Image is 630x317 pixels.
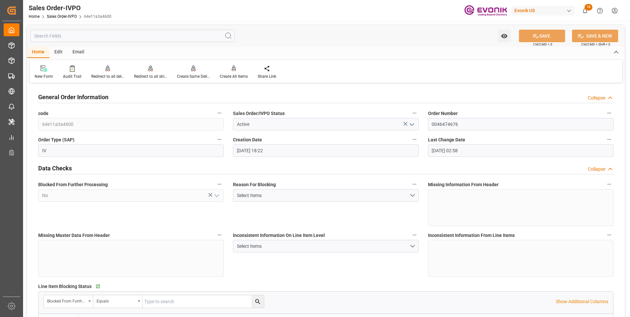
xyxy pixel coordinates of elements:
[592,3,607,18] button: Help Center
[556,298,608,305] p: Show Additional Columns
[212,190,221,201] button: open menu
[220,73,248,79] div: Create All Items
[38,110,48,117] span: code
[572,30,618,42] button: SAVE & NEW
[428,110,458,117] span: Order Number
[533,42,552,47] span: Ctrl/CMD + S
[134,73,167,79] div: Redirect to all shipments
[605,231,614,239] button: Inconsistent Information From Line Items
[38,93,108,101] h2: General Order Information
[578,3,592,18] button: show 18 new notifications
[581,42,610,47] span: Ctrl/CMD + Shift + S
[91,73,124,79] div: Redirect to all deliveries
[605,135,614,144] button: Last Change Date
[233,181,276,188] span: Reason For Blocking
[233,240,418,252] button: open menu
[49,47,68,58] div: Edit
[237,243,409,250] div: Select Items
[605,109,614,117] button: Order Number
[47,14,77,19] a: Sales Order-IVPO
[251,295,264,308] button: search button
[233,144,418,157] input: DD.MM.YYYY HH:MM
[233,136,262,143] span: Creation Date
[38,181,108,188] span: Blocked From Further Processing
[512,4,578,17] button: Evonik US
[406,119,416,130] button: open menu
[233,110,285,117] span: Sales Order/IVPO Status
[498,30,511,42] button: open menu
[464,5,507,16] img: Evonik-brand-mark-Deep-Purple-RGB.jpeg_1700498283.jpeg
[215,135,224,144] button: Order Type (SAP)
[177,73,210,79] div: Create Same Delivery Date
[68,47,89,58] div: Email
[215,231,224,239] button: Missing Master Data From Header
[428,232,515,239] span: Inconsistent Information From Line Items
[29,14,40,19] a: Home
[410,109,419,117] button: Sales Order/IVPO Status
[519,30,565,42] button: SAVE
[38,232,110,239] span: Missing Master Data From Header
[44,295,93,308] button: open menu
[38,283,92,290] span: Line Item Blocking Status
[27,47,49,58] div: Home
[428,144,614,157] input: DD.MM.YYYY HH:MM
[63,73,81,79] div: Audit Trail
[237,192,409,199] div: Select Items
[258,73,276,79] div: Share Link
[588,166,605,173] div: Collapse
[215,109,224,117] button: code
[143,295,264,308] input: Type to search
[410,135,419,144] button: Creation Date
[588,95,605,101] div: Collapse
[428,136,465,143] span: Last Change Date
[93,295,143,308] button: open menu
[410,180,419,188] button: Reason For Blocking
[512,6,575,15] div: Evonik US
[410,231,419,239] button: Inconsistent Information On Line Item Level
[35,73,53,79] div: New Form
[47,297,86,304] div: Blocked From Further Processing
[585,4,592,11] span: 18
[233,232,325,239] span: Inconsistent Information On Line Item Level
[30,30,235,42] input: Search Fields
[233,189,418,202] button: open menu
[605,180,614,188] button: Missing Information From Header
[38,164,72,173] h2: Data Checks
[428,181,499,188] span: Missing Information From Header
[97,297,135,304] div: Equals
[38,136,74,143] span: Order Type (SAP)
[29,3,111,13] div: Sales Order-IVPO
[215,180,224,188] button: Blocked From Further Processing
